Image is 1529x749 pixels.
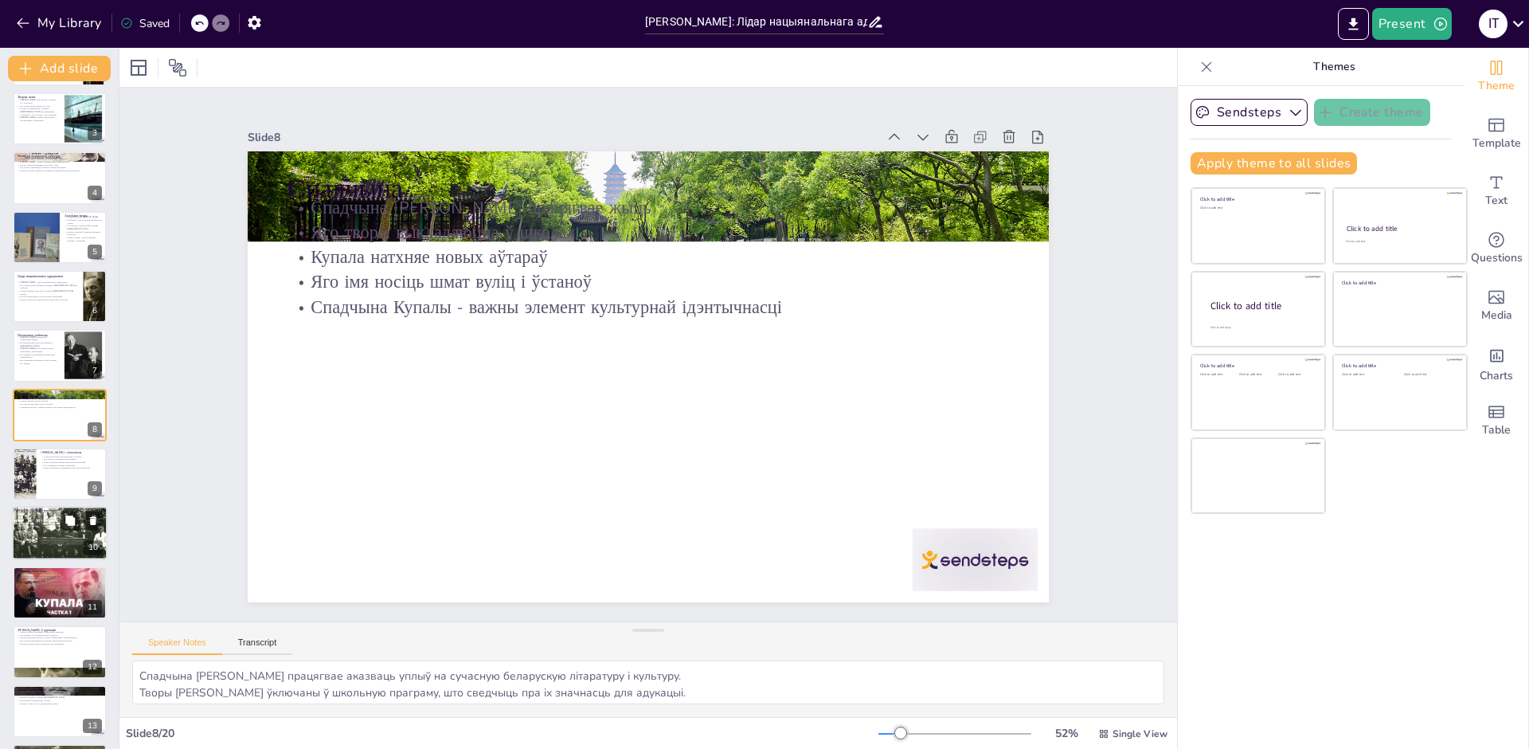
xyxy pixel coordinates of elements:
[120,16,170,31] div: Saved
[18,394,102,397] p: Спадчына [PERSON_NAME] працягвае жыць
[88,481,102,496] div: 9
[17,524,103,527] p: Купала застаецца актуальным для новага пакалення
[18,116,60,121] p: [PERSON_NAME] актыўна ўдзельнічаў у літаратурных аб'яднаннях
[13,389,107,441] div: 8
[1314,99,1430,126] button: Create theme
[18,577,102,580] p: [PERSON_NAME] стаў сімвалам беларускай літаратуры
[18,397,102,400] p: Яго творы выкладаюцца ў школах
[1342,373,1392,377] div: Click to add text
[13,567,107,619] div: 11
[18,167,102,170] p: Яго ўплыў адчуваецца ў розных сферах мастацтва
[1113,727,1167,740] span: Single View
[65,215,102,218] p: Асноўныя творы [PERSON_NAME]
[18,296,79,299] p: Ён стаў прыкладам для наступных пакаленняў
[41,458,102,461] p: Ідэі Купалы застаюцца актуальнымі
[13,270,107,323] div: 6
[18,631,102,634] p: Творы Купалы ўключаны ў школьную праграму
[1219,48,1449,86] p: Themes
[13,685,107,738] div: 13
[13,329,107,382] div: 7
[18,633,102,637] p: Яго вершы і п'есы вывучаюцца ў школах
[1464,392,1528,449] div: Add a table
[88,186,102,200] div: 4
[1482,422,1511,439] span: Table
[65,236,102,241] p: Творы Купалы - адлюстраванне звычаяў і традыцый
[18,628,102,633] p: [PERSON_NAME] ў адукацыі
[1347,224,1453,233] div: Click to add title
[1464,48,1528,105] div: Change the overall theme
[88,422,102,437] div: 8
[17,515,103,518] p: Яго п'есы паставілі на сцэнах тэатраў
[41,467,102,470] p: Купала ўплывае на развіццё беларускай літаратуры
[84,512,103,531] button: Delete Slide
[18,333,60,338] p: Палітычная дзейнасць
[12,507,108,561] div: 10
[83,719,102,733] div: 13
[287,170,1009,208] p: Спадчына
[13,92,107,145] div: 3
[1464,163,1528,220] div: Add text boxes
[88,245,102,259] div: 5
[41,464,102,467] p: Яго спадчына служыць прыкладам
[12,10,108,36] button: My Library
[41,450,102,455] p: [PERSON_NAME] і сучаснасць
[287,294,1009,320] p: Спадчына Купалы - важны элемент культурнай ідэнтычнасці
[1200,196,1314,202] div: Click to add title
[18,98,60,104] p: [PERSON_NAME] пачаў пісаць у пачатку ХХ стагоддзя
[18,406,102,409] p: Спадчына Купалы - важны элемент культурнай ідэнтычнасці
[18,104,60,108] p: Яго творы адлюстравалі дух часу
[18,280,79,284] p: [PERSON_NAME] - лідар нацыянальнага адраджэння
[88,304,102,318] div: 6
[126,726,878,741] div: Slide 8 / 20
[18,359,60,365] p: Яго палітычная дзейнасць была часткай яго жыцця
[83,660,102,674] div: 12
[1200,373,1236,377] div: Click to add text
[65,224,102,229] p: "На балоце" адлюстроўвае жыццё [DEMOGRAPHIC_DATA]
[287,219,1009,245] p: Яго творы выкладаюцца ў школах
[1481,307,1512,324] span: Media
[18,583,102,586] p: Купала ўключаны ў міжнародныя літаратурныя анталогіі
[13,211,107,264] div: 5
[18,696,102,699] p: Купала застаўся ў памяці [DEMOGRAPHIC_DATA]
[18,699,102,702] p: Яго творы ўспамінаюцца і сёння
[17,520,103,524] p: Яго спадчына працягвае жыць у мастацтве
[65,230,102,236] p: Купала спалучаў элементы народнай культуры
[1485,192,1507,210] span: Text
[126,55,151,80] div: Layout
[61,512,80,531] button: Duplicate Slide
[65,213,102,218] p: Асноўныя творы
[18,335,60,341] p: [PERSON_NAME] ўдзельнічаў у палітычным жыцці
[222,637,293,655] button: Transcript
[18,637,102,640] p: Купала адыгрывае важную ролю ў фармаванні самасвядомасці
[168,58,187,77] span: Position
[13,625,107,678] div: 12
[18,640,102,643] p: Яго творы дапамагаюць зразумець каштоўнасці культуры
[1338,8,1369,40] button: Export to PowerPoint
[18,163,102,167] p: Купала заклікаў шанаваць культуру і мову
[18,569,102,574] p: Сусветнае прызнанне
[18,274,79,279] p: Лідар нацыянальнага адраджэння
[18,693,102,696] p: Яго імя носіць шмат вуліц і ўстаноў
[18,298,79,301] p: Купала заклікаў да аднаўлення беларускай культуры
[18,574,102,578] p: Яго творы перакладзены на шматлікія мовы
[41,455,102,458] p: Сучасныя аўтары спасылаюцца на Купалу
[1372,8,1452,40] button: Present
[18,390,102,395] p: Спадчына
[1346,240,1452,244] div: Click to add text
[132,661,1164,704] textarea: Спадчына [PERSON_NAME] працягвае аказваць уплыў на сучасную беларускую літаратуру і культуру. Тво...
[248,129,877,145] div: Slide 8
[1210,326,1311,330] div: Click to add body
[13,151,107,204] div: 4
[17,518,103,521] p: Купала натхняе мастакоў і рэжысёраў
[88,126,102,140] div: 3
[1342,279,1456,285] div: Click to add title
[132,637,222,655] button: Speaker Notes
[645,10,867,33] input: Insert title
[287,245,1009,270] p: Купала натхняе новых аўтараў
[18,690,102,693] p: У [GEOGRAPHIC_DATA] існуюць помнікі [PERSON_NAME]
[18,342,60,347] p: Ён падтрымліваў ідэі незалежнасці [GEOGRAPHIC_DATA]
[1464,335,1528,392] div: Add charts and graphs
[1472,135,1521,152] span: Template
[17,509,103,514] p: [PERSON_NAME] ў мастацтве
[83,600,102,614] div: 11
